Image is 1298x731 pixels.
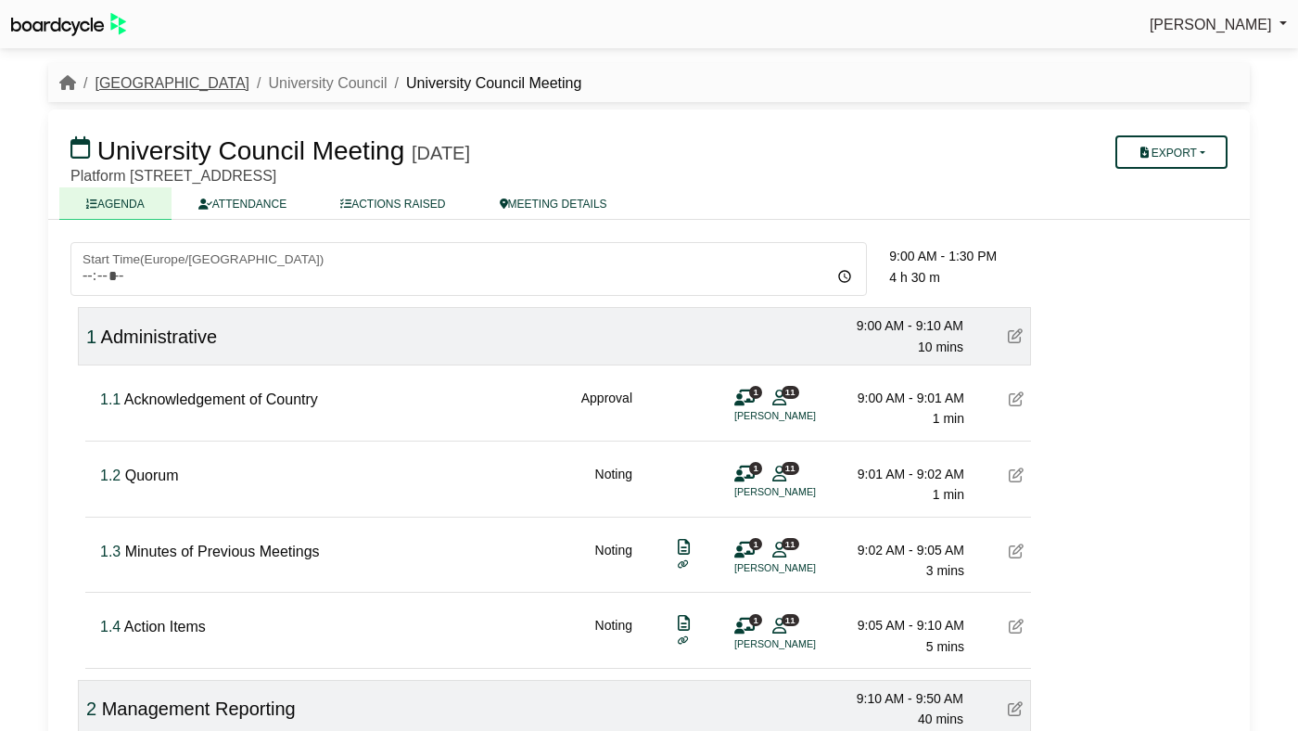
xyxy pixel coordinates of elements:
span: 11 [782,462,799,474]
span: Click to fine tune number [100,468,121,483]
span: [PERSON_NAME] [1150,17,1272,32]
span: 1 min [933,411,964,426]
span: Quorum [125,468,179,483]
span: Minutes of Previous Meetings [125,544,320,559]
span: 5 mins [926,639,964,654]
span: 10 mins [918,340,963,354]
img: BoardcycleBlackGreen-aaafeed430059cb809a45853b8cf6d952af9d84e6e89e1f1685b34bfd5cb7d64.svg [11,13,126,36]
span: 40 mins [918,712,963,726]
a: MEETING DETAILS [473,187,634,220]
span: 1 min [933,487,964,502]
span: University Council Meeting [97,136,404,165]
span: Action Items [124,619,206,635]
span: Platform [STREET_ADDRESS] [70,168,276,184]
span: 1 [749,386,762,398]
a: [GEOGRAPHIC_DATA] [95,75,249,91]
a: ATTENDANCE [172,187,313,220]
span: Click to fine tune number [100,391,121,407]
div: [DATE] [412,142,470,164]
a: [PERSON_NAME] [1150,13,1287,37]
a: ACTIONS RAISED [313,187,472,220]
div: Noting [595,615,632,657]
li: [PERSON_NAME] [734,560,873,576]
div: Noting [595,540,632,582]
div: 9:10 AM - 9:50 AM [834,688,963,709]
li: [PERSON_NAME] [734,636,873,652]
div: Noting [595,464,632,506]
div: 9:00 AM - 9:01 AM [834,388,964,408]
li: [PERSON_NAME] [734,408,873,424]
div: 9:01 AM - 9:02 AM [834,464,964,484]
span: 11 [782,614,799,626]
span: 1 [749,462,762,474]
div: 9:02 AM - 9:05 AM [834,540,964,560]
a: AGENDA [59,187,172,220]
div: Approval [581,388,632,430]
nav: breadcrumb [59,71,581,96]
div: 9:00 AM - 9:10 AM [834,315,963,336]
span: Acknowledgement of Country [124,391,318,407]
div: 9:05 AM - 9:10 AM [834,615,964,635]
span: Click to fine tune number [100,619,121,635]
button: Export [1115,135,1228,169]
span: 3 mins [926,563,964,578]
span: 4 h 30 m [889,270,939,285]
li: [PERSON_NAME] [734,484,873,500]
span: Management Reporting [102,699,296,719]
span: Administrative [101,327,218,347]
span: 1 [749,538,762,550]
div: 9:00 AM - 1:30 PM [889,246,1031,266]
span: Click to fine tune number [100,544,121,559]
span: Click to fine tune number [86,327,96,347]
span: 11 [782,386,799,398]
span: Click to fine tune number [86,699,96,719]
a: University Council [268,75,387,91]
span: 11 [782,538,799,550]
li: University Council Meeting [388,71,582,96]
span: 1 [749,614,762,626]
